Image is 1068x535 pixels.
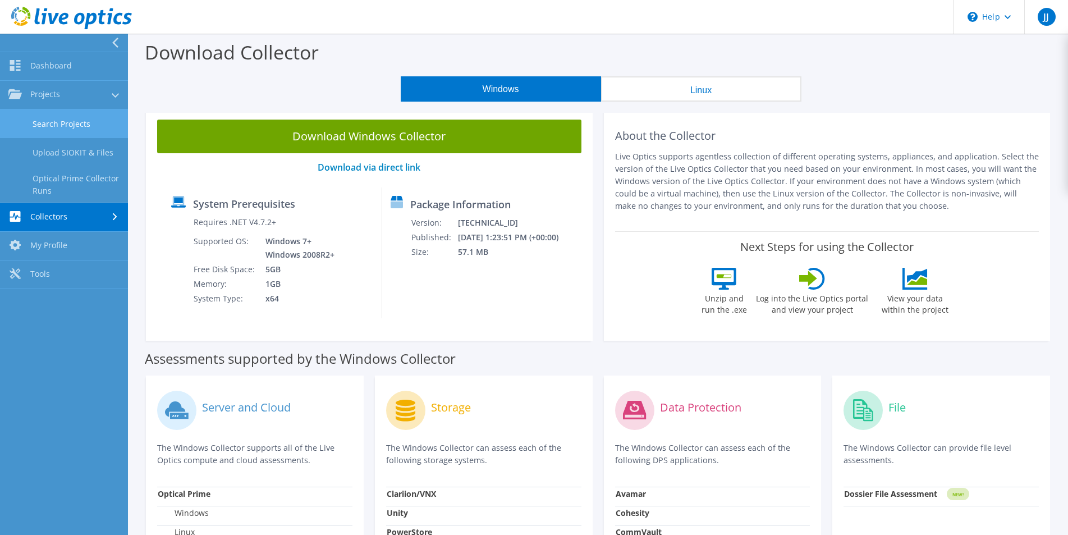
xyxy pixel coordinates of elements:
[193,198,295,209] label: System Prerequisites
[968,12,978,22] svg: \n
[386,442,581,467] p: The Windows Collector can assess each of the following storage systems.
[615,442,810,467] p: The Windows Collector can assess each of the following DPS applications.
[888,402,906,413] label: File
[193,291,257,306] td: System Type:
[615,150,1039,212] p: Live Optics supports agentless collection of different operating systems, appliances, and applica...
[431,402,471,413] label: Storage
[740,240,914,254] label: Next Steps for using the Collector
[1038,8,1056,26] span: JJ
[318,161,420,173] a: Download via direct link
[257,234,337,262] td: Windows 7+ Windows 2008R2+
[202,402,291,413] label: Server and Cloud
[844,442,1039,467] p: The Windows Collector can provide file level assessments.
[874,290,955,315] label: View your data within the project
[401,76,601,102] button: Windows
[145,39,319,65] label: Download Collector
[194,217,276,228] label: Requires .NET V4.7.2+
[387,488,436,499] strong: Clariion/VNX
[387,507,408,518] strong: Unity
[698,290,750,315] label: Unzip and run the .exe
[257,277,337,291] td: 1GB
[755,290,869,315] label: Log into the Live Optics portal and view your project
[616,507,649,518] strong: Cohesity
[193,234,257,262] td: Supported OS:
[952,491,964,497] tspan: NEW!
[411,216,457,230] td: Version:
[844,488,937,499] strong: Dossier File Assessment
[257,262,337,277] td: 5GB
[157,120,581,153] a: Download Windows Collector
[157,442,352,467] p: The Windows Collector supports all of the Live Optics compute and cloud assessments.
[616,488,646,499] strong: Avamar
[411,230,457,245] td: Published:
[193,262,257,277] td: Free Disk Space:
[411,245,457,259] td: Size:
[145,353,456,364] label: Assessments supported by the Windows Collector
[601,76,801,102] button: Linux
[158,488,210,499] strong: Optical Prime
[457,230,574,245] td: [DATE] 1:23:51 PM (+00:00)
[257,291,337,306] td: x64
[193,277,257,291] td: Memory:
[158,507,209,519] label: Windows
[660,402,741,413] label: Data Protection
[615,129,1039,143] h2: About the Collector
[410,199,511,210] label: Package Information
[457,245,574,259] td: 57.1 MB
[457,216,574,230] td: [TECHNICAL_ID]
